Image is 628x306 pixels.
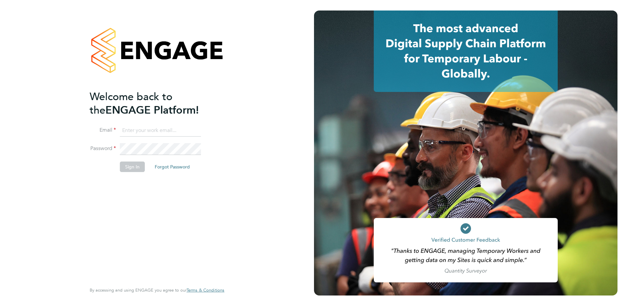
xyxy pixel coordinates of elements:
h2: ENGAGE Platform! [90,90,218,117]
button: Sign In [120,162,145,172]
label: Email [90,127,116,134]
label: Password [90,145,116,152]
span: Welcome back to the [90,90,172,117]
a: Terms & Conditions [187,288,224,293]
span: By accessing and using ENGAGE you agree to our [90,287,224,293]
button: Forgot Password [149,162,195,172]
input: Enter your work email... [120,125,201,137]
